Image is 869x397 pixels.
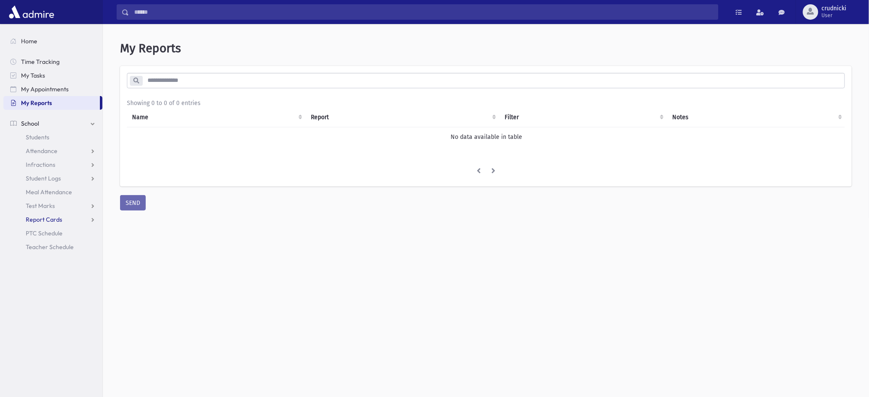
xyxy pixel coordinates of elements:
a: Time Tracking [3,55,102,69]
span: My Reports [120,41,181,55]
span: Student Logs [26,174,61,182]
a: Home [3,34,102,48]
span: My Tasks [21,72,45,79]
a: Test Marks [3,199,102,213]
th: Filter : activate to sort column ascending [499,108,667,127]
a: My Reports [3,96,100,110]
a: Report Cards [3,213,102,226]
span: School [21,120,39,127]
img: AdmirePro [7,3,56,21]
span: Infractions [26,161,55,168]
a: Teacher Schedule [3,240,102,254]
a: Attendance [3,144,102,158]
a: Student Logs [3,171,102,185]
a: Meal Attendance [3,185,102,199]
span: Students [26,133,49,141]
span: Meal Attendance [26,188,72,196]
a: My Tasks [3,69,102,82]
span: Attendance [26,147,57,155]
span: crudnicki [822,5,847,12]
span: PTC Schedule [26,229,63,237]
span: My Appointments [21,85,69,93]
span: Test Marks [26,202,55,210]
span: User [822,12,847,19]
th: Notes : activate to sort column ascending [667,108,846,127]
span: Time Tracking [21,58,60,66]
a: School [3,117,102,130]
th: Name: activate to sort column ascending [127,108,306,127]
span: My Reports [21,99,52,107]
a: PTC Schedule [3,226,102,240]
th: Report: activate to sort column ascending [306,108,499,127]
span: Report Cards [26,216,62,223]
a: Infractions [3,158,102,171]
td: No data available in table [127,127,846,147]
a: Students [3,130,102,144]
span: Teacher Schedule [26,243,74,251]
span: Home [21,37,37,45]
button: SEND [120,195,146,211]
a: My Appointments [3,82,102,96]
div: Showing 0 to 0 of 0 entries [127,99,845,108]
input: Search [129,4,718,20]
